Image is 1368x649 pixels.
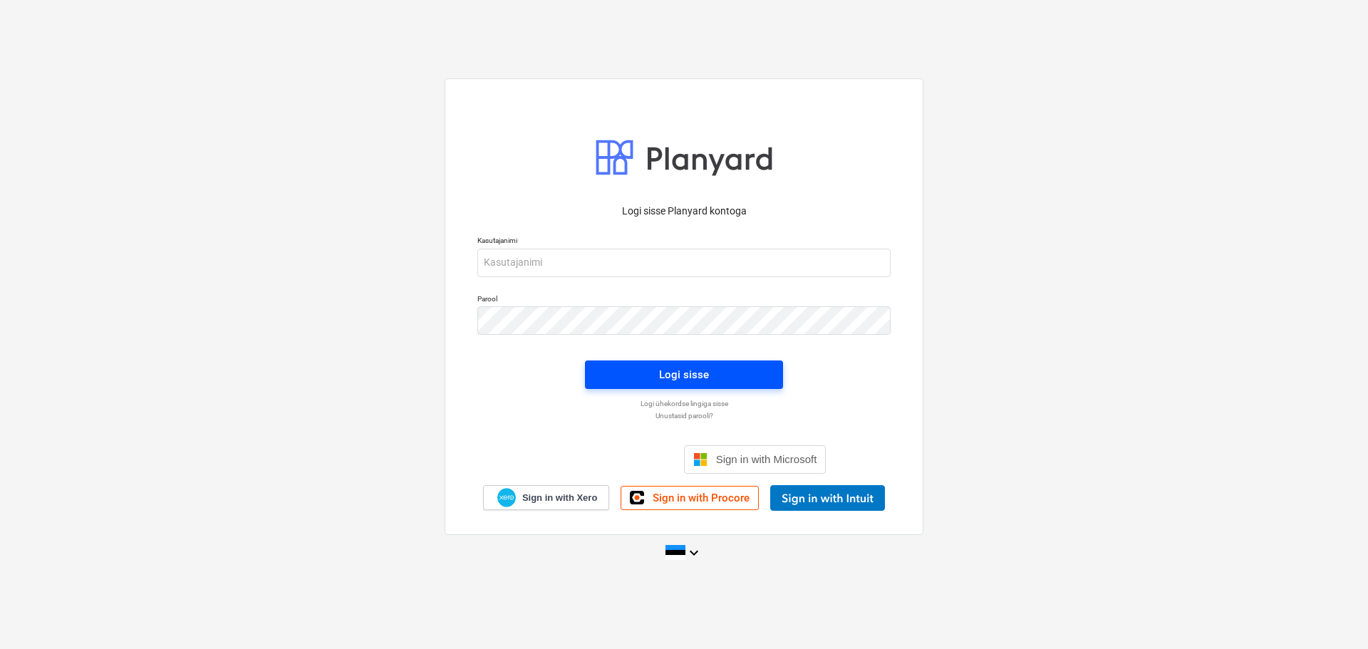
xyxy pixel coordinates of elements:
[685,544,703,561] i: keyboard_arrow_down
[621,486,759,510] a: Sign in with Procore
[585,360,783,389] button: Logi sisse
[693,452,708,467] img: Microsoft logo
[483,485,610,510] a: Sign in with Xero
[477,204,891,219] p: Logi sisse Planyard kontoga
[470,411,898,420] a: Unustasid parooli?
[477,294,891,306] p: Parool
[522,492,597,504] span: Sign in with Xero
[477,249,891,277] input: Kasutajanimi
[659,365,709,384] div: Logi sisse
[477,236,891,248] p: Kasutajanimi
[535,444,680,475] iframe: Sign in with Google Button
[470,399,898,408] a: Logi ühekordse lingiga sisse
[716,453,817,465] span: Sign in with Microsoft
[653,492,750,504] span: Sign in with Procore
[497,488,516,507] img: Xero logo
